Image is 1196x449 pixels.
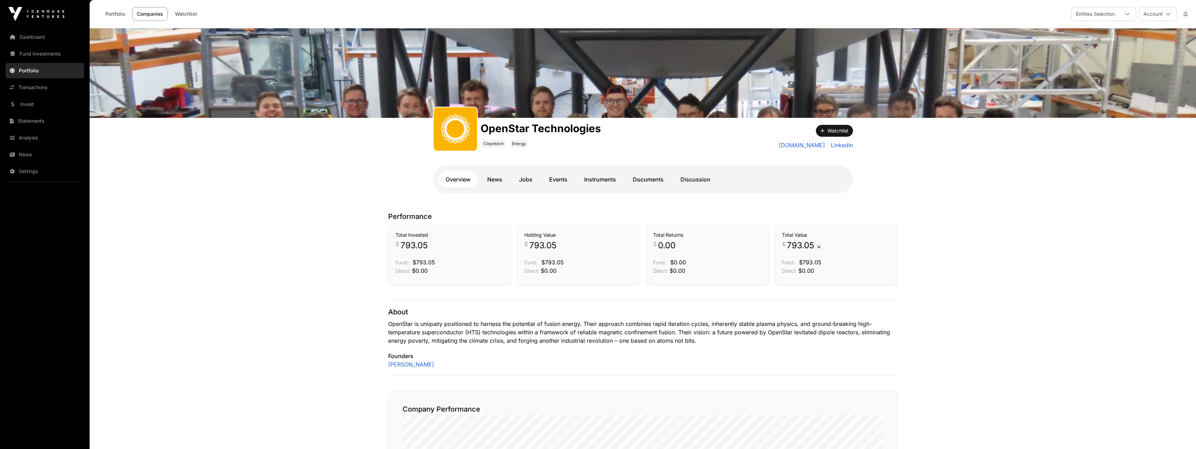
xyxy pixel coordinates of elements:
span: Fund: [653,259,666,265]
span: $0.00 [412,267,428,274]
a: Events [542,171,574,188]
span: 793.05 [400,240,428,251]
a: Watchlist [170,7,202,21]
div: Entities Selection [1072,7,1119,21]
span: Direct: [653,268,668,274]
button: Watchlist [816,125,853,137]
span: Direct: [782,268,797,274]
h2: Company Performance [403,404,883,414]
a: Settings [6,164,84,179]
a: Portfolio [101,7,130,21]
p: Performance [388,212,898,221]
img: OpenStar.svg [436,110,474,148]
p: Founders [388,352,898,360]
span: Fund: [396,259,408,265]
p: OpenStar is uniquely positioned to harness the potential of fusion energy. Their approach combine... [388,320,898,345]
h3: Holding Value [524,231,633,238]
span: Direct: [396,268,411,274]
span: $ [782,240,785,248]
p: About [388,307,898,317]
h3: Total Value [782,231,890,238]
a: Companies [132,7,168,21]
a: Discussion [673,171,718,188]
span: $0.00 [541,267,557,274]
span: Fund: [524,259,537,265]
span: Fund: [782,259,795,265]
span: 793.05 [529,240,557,251]
a: Fund Investments [6,46,84,62]
span: Direct: [524,268,539,274]
a: Dashboard [6,29,84,45]
span: $0.00 [670,267,685,274]
span: $0.00 [798,267,814,274]
a: Instruments [577,171,623,188]
span: $793.05 [413,259,435,266]
a: Documents [626,171,671,188]
span: Cleantech [483,141,504,147]
span: 793.05 [787,240,823,251]
span: $ [396,240,399,248]
a: Transactions [6,80,84,95]
span: 0.00 [658,240,676,251]
span: $793.05 [541,259,564,266]
a: [DOMAIN_NAME] [779,141,825,149]
a: News [480,171,509,188]
a: Jobs [512,171,539,188]
button: Account [1139,7,1176,21]
nav: Tabs [439,171,847,188]
a: Invest [6,97,84,112]
iframe: Chat Widget [1161,415,1196,449]
span: Energy [512,141,526,147]
h3: Total Returns [653,231,762,238]
img: OpenStar Technologies [90,28,1196,118]
span: $793.05 [799,259,821,266]
a: Statements [6,113,84,129]
span: $0.00 [670,259,686,266]
a: News [6,147,84,162]
h3: Total Invested [396,231,504,238]
h1: OpenStar Technologies [481,122,601,135]
a: Overview [439,171,477,188]
span: $ [524,240,528,248]
a: LinkedIn [828,141,853,149]
img: Icehouse Ventures Logo [8,7,64,21]
a: Analysis [6,130,84,145]
a: [PERSON_NAME] [388,360,434,369]
span: $ [653,240,657,248]
a: Portfolio [6,63,84,78]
